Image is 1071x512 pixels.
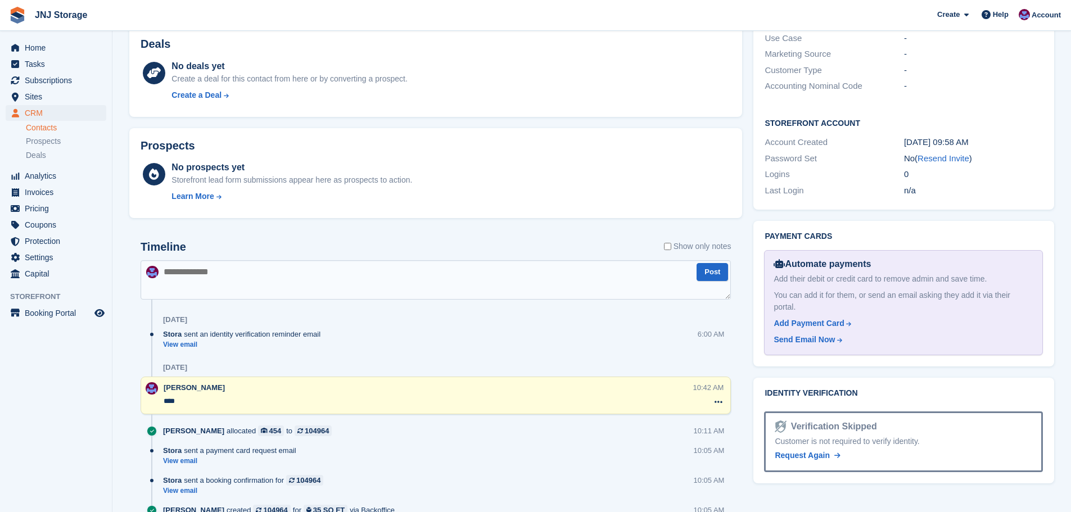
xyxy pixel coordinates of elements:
[163,445,302,456] div: sent a payment card request email
[163,363,187,372] div: [DATE]
[25,184,92,200] span: Invoices
[163,475,329,486] div: sent a booking confirmation for
[697,263,728,282] button: Post
[6,105,106,121] a: menu
[25,217,92,233] span: Coupons
[10,291,112,302] span: Storefront
[6,40,106,56] a: menu
[286,475,323,486] a: 104964
[258,425,284,436] a: 454
[25,201,92,216] span: Pricing
[937,9,960,20] span: Create
[904,136,1043,149] div: [DATE] 09:58 AM
[693,382,724,393] div: 10:42 AM
[6,266,106,282] a: menu
[765,117,1043,128] h2: Storefront Account
[25,250,92,265] span: Settings
[25,266,92,282] span: Capital
[295,425,332,436] a: 104964
[25,89,92,105] span: Sites
[146,266,159,278] img: Jonathan Scrase
[664,241,671,252] input: Show only notes
[774,334,835,346] div: Send Email Now
[915,153,972,163] span: ( )
[141,241,186,253] h2: Timeline
[25,305,92,321] span: Booking Portal
[918,153,969,163] a: Resend Invite
[163,456,302,466] a: View email
[6,217,106,233] a: menu
[171,89,222,101] div: Create a Deal
[765,184,903,197] div: Last Login
[774,318,1029,329] a: Add Payment Card
[774,318,844,329] div: Add Payment Card
[171,191,214,202] div: Learn More
[1032,10,1061,21] span: Account
[698,329,725,339] div: 6:00 AM
[775,450,840,461] a: Request Again
[664,241,731,252] label: Show only notes
[765,48,903,61] div: Marketing Source
[25,56,92,72] span: Tasks
[26,150,46,161] span: Deals
[146,382,158,395] img: Jonathan Scrase
[904,64,1043,77] div: -
[765,32,903,45] div: Use Case
[9,7,26,24] img: stora-icon-8386f47178a22dfd0bd8f6a31ec36ba5ce8667c1dd55bd0f319d3a0aa187defe.svg
[694,475,725,486] div: 10:05 AM
[26,135,106,147] a: Prospects
[6,250,106,265] a: menu
[6,56,106,72] a: menu
[141,38,170,51] h2: Deals
[163,486,329,496] a: View email
[765,232,1043,241] h2: Payment cards
[171,174,412,186] div: Storefront lead form submissions appear here as prospects to action.
[164,383,225,392] span: [PERSON_NAME]
[765,389,1043,398] h2: Identity verification
[141,139,195,152] h2: Prospects
[25,40,92,56] span: Home
[163,329,326,339] div: sent an identity verification reminder email
[296,475,320,486] div: 104964
[26,136,61,147] span: Prospects
[6,73,106,88] a: menu
[904,32,1043,45] div: -
[775,451,830,460] span: Request Again
[774,273,1033,285] div: Add their debit or credit card to remove admin and save time.
[765,152,903,165] div: Password Set
[904,80,1043,93] div: -
[171,60,407,73] div: No deals yet
[694,425,725,436] div: 10:11 AM
[774,289,1033,313] div: You can add it for them, or send an email asking they add it via their portal.
[6,168,106,184] a: menu
[6,184,106,200] a: menu
[30,6,92,24] a: JNJ Storage
[774,257,1033,271] div: Automate payments
[6,233,106,249] a: menu
[25,233,92,249] span: Protection
[163,425,337,436] div: allocated to
[6,201,106,216] a: menu
[765,168,903,181] div: Logins
[25,73,92,88] span: Subscriptions
[305,425,329,436] div: 104964
[904,152,1043,165] div: No
[25,105,92,121] span: CRM
[765,64,903,77] div: Customer Type
[171,161,412,174] div: No prospects yet
[904,168,1043,181] div: 0
[163,315,187,324] div: [DATE]
[163,340,326,350] a: View email
[163,475,182,486] span: Stora
[26,149,106,161] a: Deals
[993,9,1009,20] span: Help
[25,168,92,184] span: Analytics
[1019,9,1030,20] img: Jonathan Scrase
[787,420,877,433] div: Verification Skipped
[904,184,1043,197] div: n/a
[6,305,106,321] a: menu
[163,329,182,339] span: Stora
[93,306,106,320] a: Preview store
[171,89,407,101] a: Create a Deal
[775,420,786,433] img: Identity Verification Ready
